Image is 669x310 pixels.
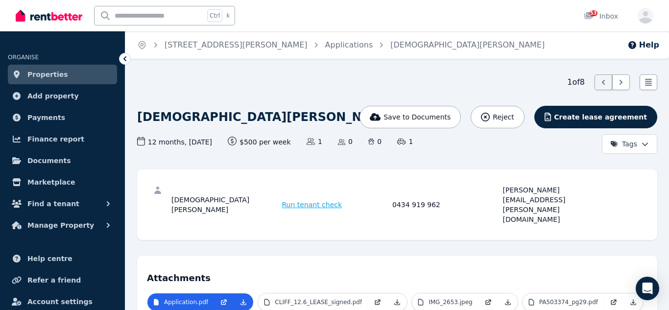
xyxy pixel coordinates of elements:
[392,185,500,224] div: 0434 919 962
[539,298,598,306] p: PA503374_pg29.pdf
[8,129,117,149] a: Finance report
[554,112,647,122] span: Create lease agreement
[27,69,68,80] span: Properties
[338,137,353,146] span: 0
[8,54,39,61] span: ORGANISE
[636,277,659,300] div: Open Intercom Messenger
[368,137,382,146] span: 0
[207,9,222,22] span: Ctrl
[27,253,72,264] span: Help centre
[27,90,79,102] span: Add property
[471,106,524,128] button: Reject
[147,265,647,285] h4: Attachments
[8,270,117,290] a: Refer a friend
[275,298,362,306] p: CLIFF_12.6_LEASE_signed.pdf
[8,172,117,192] a: Marketplace
[137,109,396,125] h1: [DEMOGRAPHIC_DATA][PERSON_NAME]
[397,137,413,146] span: 1
[27,219,94,231] span: Manage Property
[165,40,308,49] a: [STREET_ADDRESS][PERSON_NAME]
[383,112,451,122] span: Save to Documents
[390,40,545,49] a: [DEMOGRAPHIC_DATA][PERSON_NAME]
[171,185,279,224] div: [DEMOGRAPHIC_DATA][PERSON_NAME]
[282,200,342,210] span: Run tenant check
[610,139,637,149] span: Tags
[8,65,117,84] a: Properties
[8,249,117,268] a: Help centre
[325,40,373,49] a: Applications
[27,296,93,308] span: Account settings
[307,137,322,146] span: 1
[27,155,71,167] span: Documents
[602,134,657,154] button: Tags
[27,176,75,188] span: Marketplace
[359,106,461,128] button: Save to Documents
[125,31,556,59] nav: Breadcrumb
[164,298,208,306] p: Application.pdf
[137,137,212,147] span: 12 months , [DATE]
[8,151,117,170] a: Documents
[27,198,79,210] span: Find a tenant
[27,133,84,145] span: Finance report
[27,274,81,286] span: Refer a friend
[534,106,657,128] button: Create lease agreement
[567,76,585,88] span: 1 of 8
[584,11,618,21] div: Inbox
[590,10,597,16] span: 53
[8,194,117,214] button: Find a tenant
[8,215,117,235] button: Manage Property
[429,298,473,306] p: IMG_2653.jpeg
[16,8,82,23] img: RentBetter
[503,185,611,224] div: [PERSON_NAME][EMAIL_ADDRESS][PERSON_NAME][DOMAIN_NAME]
[627,39,659,51] button: Help
[493,112,514,122] span: Reject
[8,86,117,106] a: Add property
[8,108,117,127] a: Payments
[27,112,65,123] span: Payments
[226,12,230,20] span: k
[228,137,291,147] span: $500 per week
